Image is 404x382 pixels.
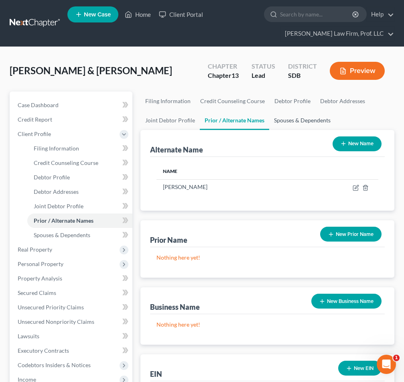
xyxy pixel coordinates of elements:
span: Codebtors Insiders & Notices [18,362,91,368]
span: Real Property [18,246,52,253]
span: Filing Information [34,145,79,152]
a: Secured Claims [11,286,132,300]
a: [PERSON_NAME] Law Firm, Prof. LLC [281,26,394,41]
span: Executory Contracts [18,347,69,354]
button: Preview [330,62,385,80]
span: [PERSON_NAME] & [PERSON_NAME] [10,65,172,76]
span: Lawsuits [18,333,39,339]
a: Prior / Alternate Names [27,213,132,228]
a: Home [121,7,155,22]
span: Joint Debtor Profile [34,203,83,209]
a: Debtor Profile [27,170,132,185]
p: Nothing here yet! [156,254,378,262]
span: Prior / Alternate Names [34,217,93,224]
a: Spouses & Dependents [269,111,335,130]
span: Debtor Profile [34,174,70,181]
a: Credit Counseling Course [27,156,132,170]
button: New Business Name [311,294,382,309]
span: Secured Claims [18,289,56,296]
div: EIN [150,369,162,379]
a: Joint Debtor Profile [27,199,132,213]
a: Debtor Profile [270,91,315,111]
span: 1 [393,355,400,361]
span: Unsecured Priority Claims [18,304,84,311]
a: Debtor Addresses [315,91,370,111]
span: 13 [231,71,239,79]
span: Property Analysis [18,275,62,282]
iframe: Intercom live chat [377,355,396,374]
a: Property Analysis [11,271,132,286]
td: [PERSON_NAME] [156,179,298,195]
a: Joint Debtor Profile [140,111,200,130]
a: Prior / Alternate Names [200,111,269,130]
button: New EIN [338,361,382,376]
span: Credit Counseling Course [34,159,98,166]
a: Credit Counseling Course [195,91,270,111]
span: Spouses & Dependents [34,232,90,238]
div: Status [252,62,275,71]
div: Alternate Name [150,145,203,154]
a: Filing Information [27,141,132,156]
a: Client Portal [155,7,207,22]
div: Business Name [150,302,200,312]
div: Prior Name [150,235,187,245]
input: Search by name... [280,7,353,22]
a: Case Dashboard [11,98,132,112]
button: New Prior Name [320,227,382,242]
span: Credit Report [18,116,52,123]
p: Nothing here yet! [156,321,378,329]
div: Chapter [208,62,239,71]
div: Lead [252,71,275,80]
a: Credit Report [11,112,132,127]
a: Executory Contracts [11,343,132,358]
a: Unsecured Nonpriority Claims [11,315,132,329]
th: Name [156,163,298,179]
a: Unsecured Priority Claims [11,300,132,315]
span: Case Dashboard [18,102,59,108]
span: New Case [84,12,111,18]
span: Client Profile [18,130,51,137]
div: District [288,62,317,71]
div: SDB [288,71,317,80]
span: Debtor Addresses [34,188,79,195]
a: Debtor Addresses [27,185,132,199]
span: Personal Property [18,260,63,267]
button: New Name [333,136,382,151]
a: Spouses & Dependents [27,228,132,242]
a: Lawsuits [11,329,132,343]
a: Help [367,7,394,22]
span: Unsecured Nonpriority Claims [18,318,94,325]
div: Chapter [208,71,239,80]
a: Filing Information [140,91,195,111]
